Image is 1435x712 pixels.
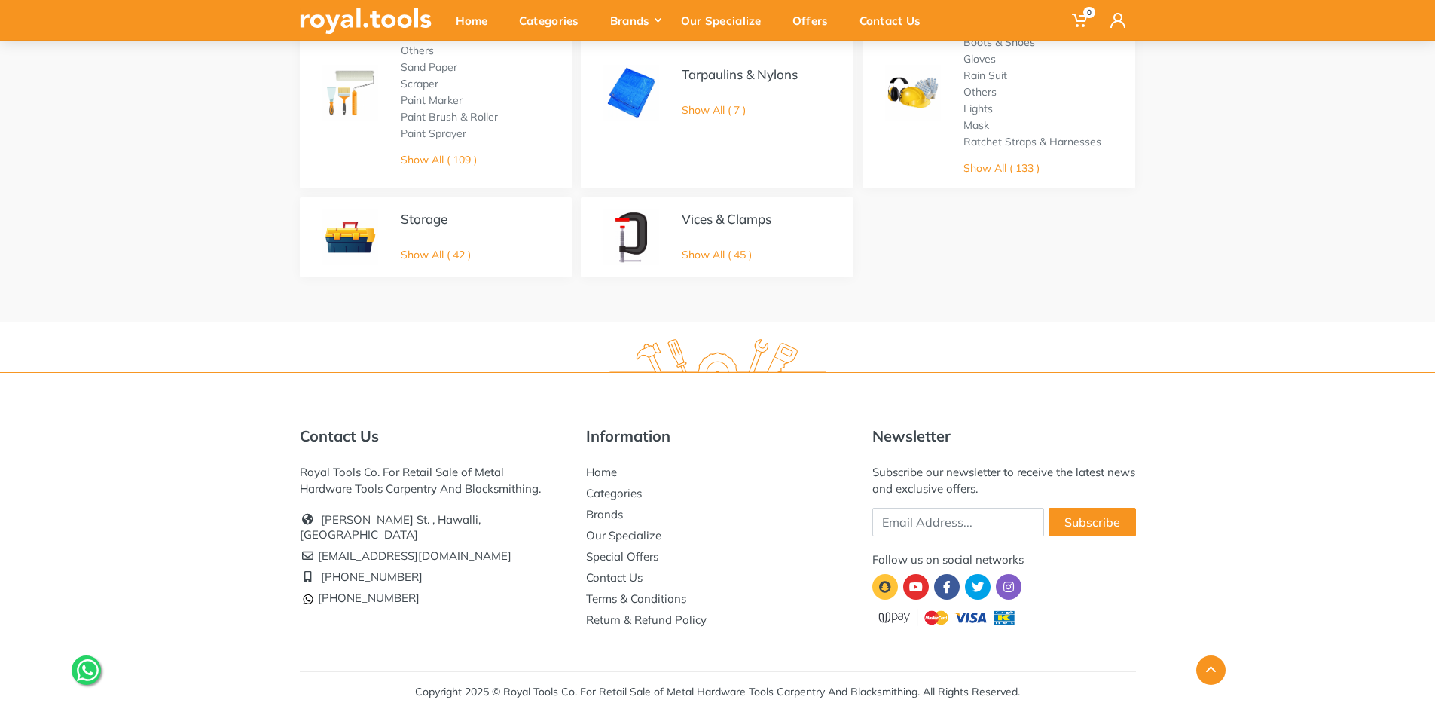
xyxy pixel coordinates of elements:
[670,5,782,36] div: Our Specialize
[963,69,1007,82] a: Rain Suit
[401,153,477,167] a: Show All ( 109 )
[872,508,1044,536] input: Email Address...
[415,684,1020,700] div: Copyright 2025 © Royal Tools Co. For Retail Sale of Metal Hardware Tools Carpentry And Blacksmith...
[586,507,623,521] a: Brands
[401,77,438,90] a: Scraper
[586,549,658,564] a: Special Offers
[445,5,508,36] div: Home
[322,65,378,121] img: Royal - Paint Tools
[300,8,432,34] img: royal.tools Logo
[963,85,997,99] a: Others
[963,161,1040,175] a: Show All ( 133 )
[682,66,798,82] a: Tarpaulins & Nylons
[586,528,661,542] a: Our Specialize
[872,464,1136,497] div: Subscribe our newsletter to receive the latest news and exclusive offers.
[872,552,1136,568] div: Follow us on social networks
[586,486,642,500] a: Categories
[401,127,466,140] a: Paint Sprayer
[586,570,643,585] a: Contact Us
[300,512,481,542] a: [PERSON_NAME] St. , Hawalli, [GEOGRAPHIC_DATA]
[1083,7,1095,18] span: 0
[963,52,996,66] a: Gloves
[401,248,471,261] a: Show All ( 42 )
[586,591,686,606] a: Terms & Conditions
[963,35,1035,49] a: Boots & Shoes
[586,465,617,479] a: Home
[682,211,771,227] a: Vices & Clamps
[1049,508,1136,536] button: Subscribe
[603,209,659,265] img: Royal - Vices & Clamps
[321,570,423,584] a: [PHONE_NUMBER]
[586,427,850,445] h5: Information
[963,102,993,115] a: Lights
[600,5,670,36] div: Brands
[885,65,941,121] img: Royal - Safety
[782,5,849,36] div: Offers
[963,118,989,132] a: Mask
[508,5,600,36] div: Categories
[872,607,1023,628] img: upay.png
[300,591,420,605] a: [PHONE_NUMBER]
[609,339,826,380] img: royal.tools Logo
[322,209,378,265] img: Royal - Storage
[849,5,942,36] div: Contact Us
[401,93,463,107] a: Paint Marker
[300,427,563,445] h5: Contact Us
[401,211,447,227] a: Storage
[401,110,498,124] a: Paint Brush & Roller
[682,103,746,117] a: Show All ( 7 )
[300,464,563,497] div: Royal Tools Co. For Retail Sale of Metal Hardware Tools Carpentry And Blacksmithing.
[963,135,1101,148] a: Ratchet Straps & Harnesses
[401,44,434,57] a: Others
[401,60,457,74] a: Sand Paper
[300,545,563,567] li: [EMAIL_ADDRESS][DOMAIN_NAME]
[586,613,707,627] a: Return & Refund Policy
[682,248,752,261] a: Show All ( 45 )
[603,65,659,121] img: Royal - Tarpaulins & Nylons
[872,427,1136,445] h5: Newsletter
